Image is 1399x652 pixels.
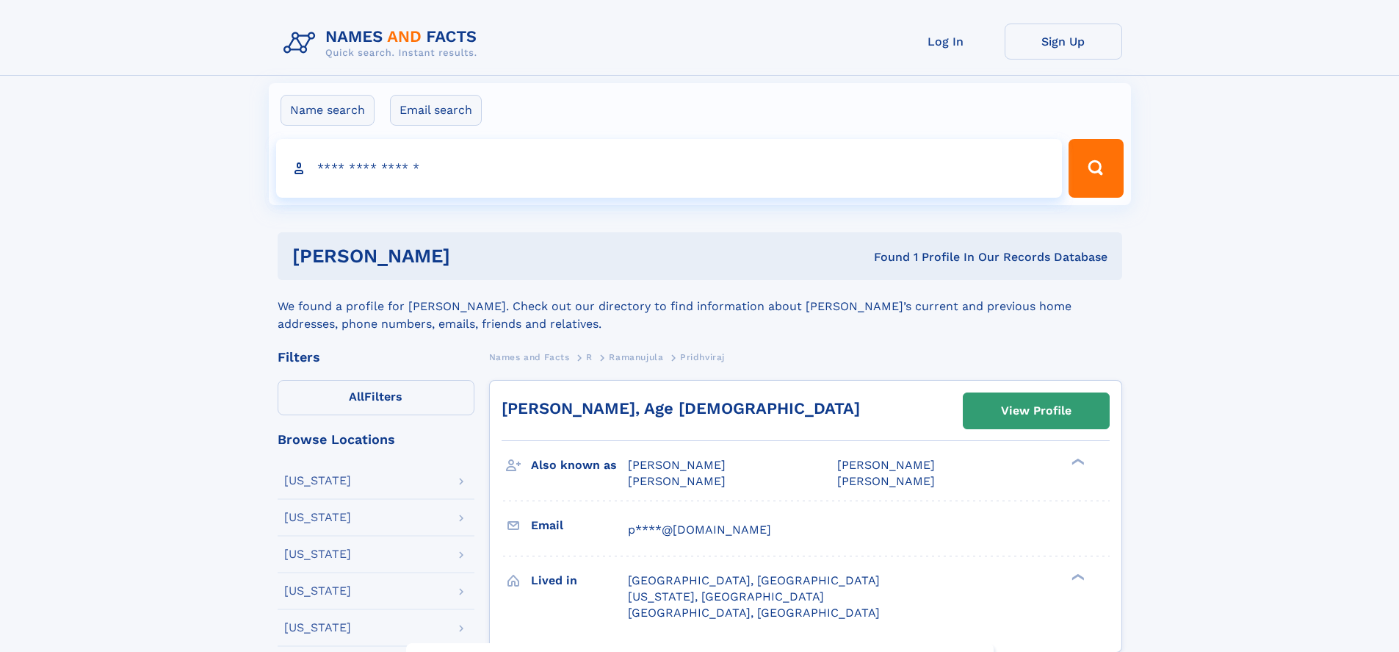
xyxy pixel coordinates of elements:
[284,622,351,634] div: [US_STATE]
[609,348,663,366] a: Ramanujula
[531,513,628,538] h3: Email
[837,474,935,488] span: [PERSON_NAME]
[284,585,351,597] div: [US_STATE]
[276,139,1063,198] input: search input
[628,458,726,472] span: [PERSON_NAME]
[1005,24,1122,60] a: Sign Up
[390,95,482,126] label: Email search
[284,548,351,560] div: [US_STATE]
[284,512,351,523] div: [US_STATE]
[1001,394,1071,428] div: View Profile
[609,352,663,362] span: Ramanujula
[278,433,474,446] div: Browse Locations
[531,568,628,593] h3: Lived in
[278,280,1122,333] div: We found a profile for [PERSON_NAME]. Check out our directory to find information about [PERSON_N...
[281,95,375,126] label: Name search
[292,247,662,265] h1: [PERSON_NAME]
[284,475,351,487] div: [US_STATE]
[531,453,628,478] h3: Also known as
[1068,572,1085,581] div: ❯
[628,573,880,587] span: [GEOGRAPHIC_DATA], [GEOGRAPHIC_DATA]
[489,348,570,366] a: Names and Facts
[278,351,474,364] div: Filters
[349,390,364,404] span: All
[662,249,1107,265] div: Found 1 Profile In Our Records Database
[964,393,1109,429] a: View Profile
[1069,139,1123,198] button: Search Button
[278,380,474,415] label: Filters
[586,352,593,362] span: R
[887,24,1005,60] a: Log In
[628,474,726,488] span: [PERSON_NAME]
[586,348,593,366] a: R
[837,458,935,472] span: [PERSON_NAME]
[628,606,880,620] span: [GEOGRAPHIC_DATA], [GEOGRAPHIC_DATA]
[278,24,489,63] img: Logo Names and Facts
[1068,457,1085,467] div: ❯
[628,590,824,603] span: [US_STATE], [GEOGRAPHIC_DATA]
[502,399,860,418] a: [PERSON_NAME], Age [DEMOGRAPHIC_DATA]
[680,352,725,362] span: Pridhviraj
